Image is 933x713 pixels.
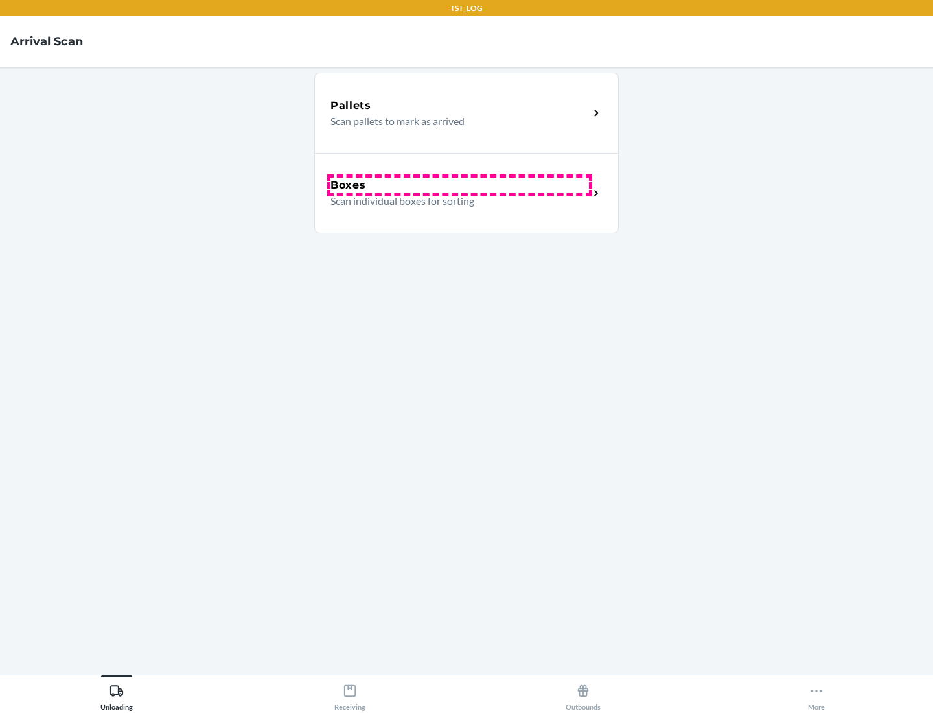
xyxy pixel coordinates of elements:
[100,679,133,711] div: Unloading
[450,3,483,14] p: TST_LOG
[566,679,601,711] div: Outbounds
[314,153,619,233] a: BoxesScan individual boxes for sorting
[10,33,83,50] h4: Arrival Scan
[808,679,825,711] div: More
[700,675,933,711] button: More
[334,679,365,711] div: Receiving
[330,98,371,113] h5: Pallets
[330,113,579,129] p: Scan pallets to mark as arrived
[314,73,619,153] a: PalletsScan pallets to mark as arrived
[330,193,579,209] p: Scan individual boxes for sorting
[330,178,366,193] h5: Boxes
[466,675,700,711] button: Outbounds
[233,675,466,711] button: Receiving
